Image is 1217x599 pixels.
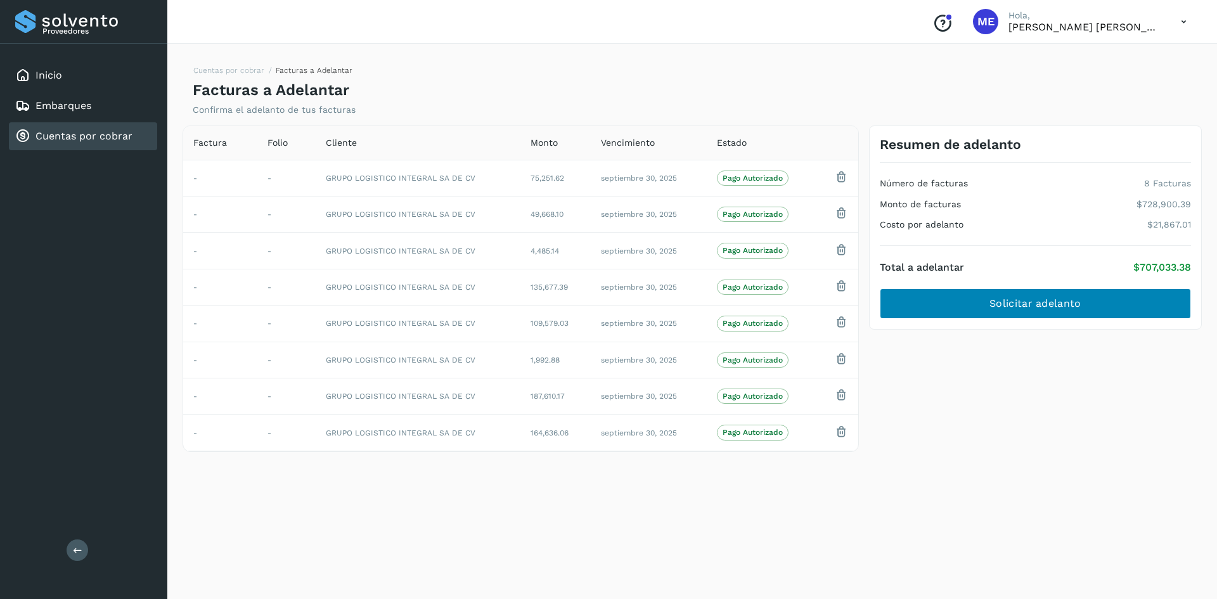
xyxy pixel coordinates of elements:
span: Estado [717,136,747,150]
h4: Total a adelantar [880,261,964,273]
td: GRUPO LOGISTICO INTEGRAL SA DE CV [316,160,520,196]
span: septiembre 30, 2025 [601,283,677,292]
a: Cuentas por cobrar [193,66,264,75]
span: 75,251.62 [531,174,564,183]
p: $728,900.39 [1137,199,1191,210]
p: Pago Autorizado [723,319,783,328]
td: - [257,160,316,196]
span: 4,485.14 [531,247,559,255]
td: - [257,342,316,378]
h3: Resumen de adelanto [880,136,1021,152]
span: 135,677.39 [531,283,568,292]
td: - [257,378,316,415]
span: Factura [193,136,227,150]
td: - [183,160,257,196]
span: Cliente [326,136,357,150]
td: GRUPO LOGISTICO INTEGRAL SA DE CV [316,342,520,378]
td: - [257,196,316,233]
td: GRUPO LOGISTICO INTEGRAL SA DE CV [316,233,520,269]
div: Inicio [9,61,157,89]
span: septiembre 30, 2025 [601,210,677,219]
p: Pago Autorizado [723,356,783,364]
h4: Costo por adelanto [880,219,963,230]
h4: Monto de facturas [880,199,961,210]
td: GRUPO LOGISTICO INTEGRAL SA DE CV [316,306,520,342]
td: - [257,415,316,451]
td: - [183,342,257,378]
td: GRUPO LOGISTICO INTEGRAL SA DE CV [316,196,520,233]
td: - [183,269,257,305]
span: septiembre 30, 2025 [601,356,677,364]
p: Pago Autorizado [723,392,783,401]
td: - [183,233,257,269]
p: Pago Autorizado [723,283,783,292]
a: Inicio [35,69,62,81]
span: septiembre 30, 2025 [601,428,677,437]
td: - [257,269,316,305]
div: Cuentas por cobrar [9,122,157,150]
span: 109,579.03 [531,319,569,328]
span: Vencimiento [601,136,655,150]
p: Pago Autorizado [723,428,783,437]
span: 49,668.10 [531,210,563,219]
p: $21,867.01 [1147,219,1191,230]
span: Facturas a Adelantar [276,66,352,75]
p: Pago Autorizado [723,246,783,255]
td: - [183,306,257,342]
span: septiembre 30, 2025 [601,174,677,183]
p: $707,033.38 [1133,261,1191,273]
td: - [183,415,257,451]
p: Proveedores [42,27,152,35]
span: 1,992.88 [531,356,560,364]
span: 187,610.17 [531,392,565,401]
span: septiembre 30, 2025 [601,392,677,401]
td: - [257,306,316,342]
td: GRUPO LOGISTICO INTEGRAL SA DE CV [316,415,520,451]
td: - [183,196,257,233]
td: GRUPO LOGISTICO INTEGRAL SA DE CV [316,378,520,415]
td: GRUPO LOGISTICO INTEGRAL SA DE CV [316,269,520,305]
span: Solicitar adelanto [989,297,1081,311]
a: Cuentas por cobrar [35,130,132,142]
button: Solicitar adelanto [880,288,1191,319]
p: Hola, [1008,10,1161,21]
a: Embarques [35,100,91,112]
span: septiembre 30, 2025 [601,319,677,328]
p: Pago Autorizado [723,210,783,219]
nav: breadcrumb [193,65,352,81]
td: - [257,233,316,269]
h4: Facturas a Adelantar [193,81,349,100]
h4: Número de facturas [880,178,968,189]
span: septiembre 30, 2025 [601,247,677,255]
span: Monto [531,136,558,150]
p: Confirma el adelanto de tus facturas [193,105,356,115]
span: Folio [267,136,288,150]
p: 8 Facturas [1144,178,1191,189]
div: Embarques [9,92,157,120]
p: Pago Autorizado [723,174,783,183]
span: 164,636.06 [531,428,569,437]
td: - [183,378,257,415]
p: MARIA EUGENIA PALACIOS GARCIA [1008,21,1161,33]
